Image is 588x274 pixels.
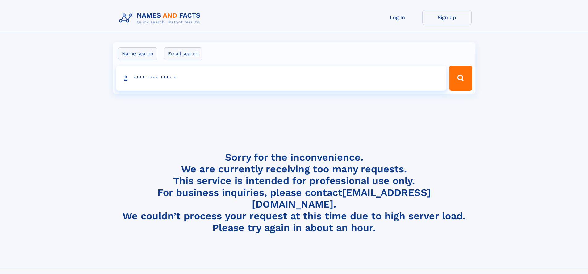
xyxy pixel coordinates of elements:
[117,10,206,27] img: Logo Names and Facts
[118,47,157,60] label: Name search
[117,151,472,234] h4: Sorry for the inconvenience. We are currently receiving too many requests. This service is intend...
[373,10,422,25] a: Log In
[252,187,431,210] a: [EMAIL_ADDRESS][DOMAIN_NAME]
[422,10,472,25] a: Sign Up
[449,66,472,91] button: Search Button
[116,66,447,91] input: search input
[164,47,202,60] label: Email search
